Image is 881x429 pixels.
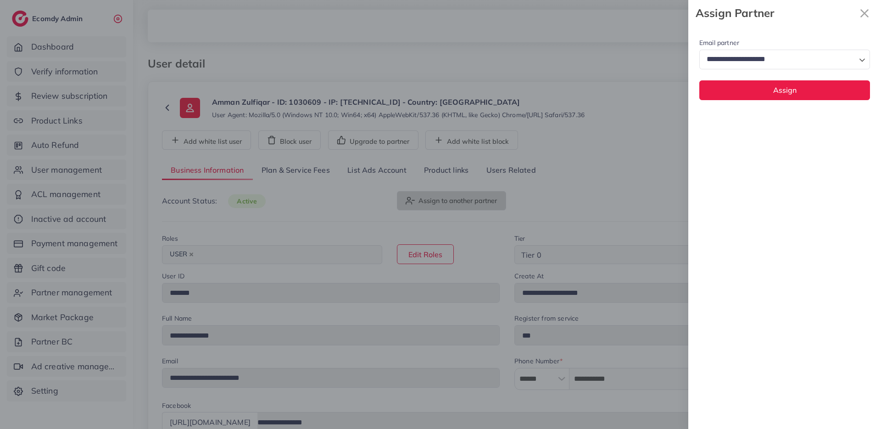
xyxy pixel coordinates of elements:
[696,5,855,21] strong: Assign Partner
[855,4,874,23] svg: x
[699,80,870,100] button: Assign
[699,38,739,47] label: Email partner
[855,4,874,23] button: Close
[773,85,797,95] span: Assign
[703,52,855,67] input: Search for option
[699,50,870,69] div: Search for option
